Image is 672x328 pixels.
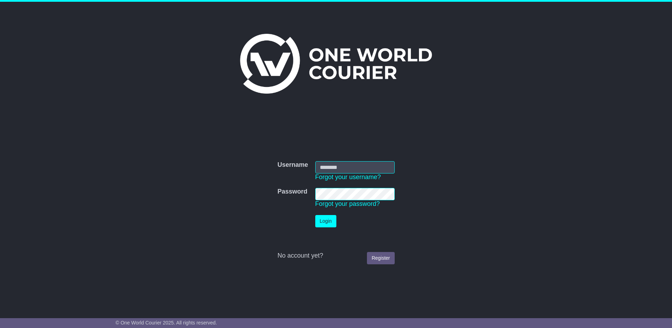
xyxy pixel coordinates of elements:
a: Register [367,252,394,264]
button: Login [315,215,336,227]
a: Forgot your password? [315,200,380,207]
img: One World [240,34,432,94]
a: Forgot your username? [315,174,381,181]
span: © One World Courier 2025. All rights reserved. [116,320,217,326]
label: Password [277,188,307,196]
label: Username [277,161,308,169]
div: No account yet? [277,252,394,260]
